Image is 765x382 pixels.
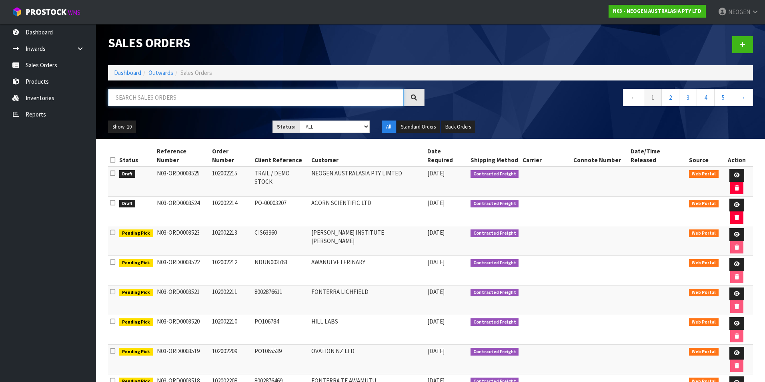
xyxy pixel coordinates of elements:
th: Connote Number [571,145,629,167]
td: PO1065539 [252,345,309,374]
span: [DATE] [427,347,445,355]
button: Standard Orders [397,121,440,133]
a: → [732,89,753,106]
button: All [382,121,396,133]
span: Contracted Freight [471,170,519,178]
button: Back Orders [441,121,475,133]
span: [DATE] [427,258,445,266]
td: NEOGEN AUSTRALASIA PTY LIMTED [309,167,425,197]
td: N03-ORD0003523 [155,226,210,256]
span: Web Portal [689,200,719,208]
span: Draft [119,200,135,208]
nav: Page navigation [437,89,753,109]
th: Action [721,145,753,167]
a: 2 [661,89,679,106]
th: Shipping Method [469,145,521,167]
span: [DATE] [427,229,445,236]
a: 5 [714,89,732,106]
small: WMS [68,9,80,16]
span: Sales Orders [180,69,212,76]
td: TRAIL / DEMO STOCK [252,167,309,197]
span: [DATE] [427,199,445,207]
input: Search sales orders [108,89,404,106]
span: Pending Pick [119,318,153,326]
span: [DATE] [427,318,445,325]
td: PO-00003207 [252,197,309,226]
td: N03-ORD0003519 [155,345,210,374]
td: AWANUI VETERINARY [309,256,425,285]
th: Status [117,145,155,167]
th: Order Number [210,145,252,167]
td: CIS63960 [252,226,309,256]
span: Web Portal [689,348,719,356]
span: Web Portal [689,318,719,326]
span: Contracted Freight [471,200,519,208]
td: ACORN SCIENTIFIC LTD [309,197,425,226]
img: cube-alt.png [12,7,22,17]
td: 102002212 [210,256,252,285]
td: [PERSON_NAME] INSTITUTE [PERSON_NAME] [309,226,425,256]
th: Source [687,145,721,167]
span: Contracted Freight [471,318,519,326]
td: N03-ORD0003520 [155,315,210,345]
button: Show: 10 [108,121,136,133]
span: Web Portal [689,259,719,267]
a: Outwards [148,69,173,76]
span: Pending Pick [119,229,153,237]
td: 8002876611 [252,285,309,315]
td: N03-ORD0003525 [155,167,210,197]
a: 3 [679,89,697,106]
th: Date/Time Released [629,145,687,167]
td: 102002209 [210,345,252,374]
span: Contracted Freight [471,229,519,237]
td: NDUN003763 [252,256,309,285]
td: N03-ORD0003524 [155,197,210,226]
td: N03-ORD0003522 [155,256,210,285]
th: Customer [309,145,425,167]
span: Contracted Freight [471,289,519,297]
a: 4 [697,89,715,106]
td: FONTERRA LICHFIELD [309,285,425,315]
strong: Status: [277,123,296,130]
th: Reference Number [155,145,210,167]
td: HILL LABS [309,315,425,345]
td: 102002211 [210,285,252,315]
td: 102002215 [210,167,252,197]
a: ← [623,89,644,106]
span: Web Portal [689,170,719,178]
a: 1 [644,89,662,106]
td: OVATION NZ LTD [309,345,425,374]
span: [DATE] [427,169,445,177]
span: [DATE] [427,288,445,296]
span: Pending Pick [119,289,153,297]
th: Date Required [425,145,469,167]
span: Pending Pick [119,259,153,267]
td: 102002210 [210,315,252,345]
strong: N03 - NEOGEN AUSTRALASIA PTY LTD [613,8,701,14]
span: Pending Pick [119,348,153,356]
td: 102002213 [210,226,252,256]
th: Carrier [521,145,571,167]
h1: Sales Orders [108,36,425,50]
td: PO106784 [252,315,309,345]
a: Dashboard [114,69,141,76]
span: Web Portal [689,229,719,237]
th: Client Reference [252,145,309,167]
td: N03-ORD0003521 [155,285,210,315]
span: Contracted Freight [471,259,519,267]
span: Web Portal [689,289,719,297]
span: NEOGEN [728,8,750,16]
span: ProStock [26,7,66,17]
span: Draft [119,170,135,178]
td: 102002214 [210,197,252,226]
span: Contracted Freight [471,348,519,356]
